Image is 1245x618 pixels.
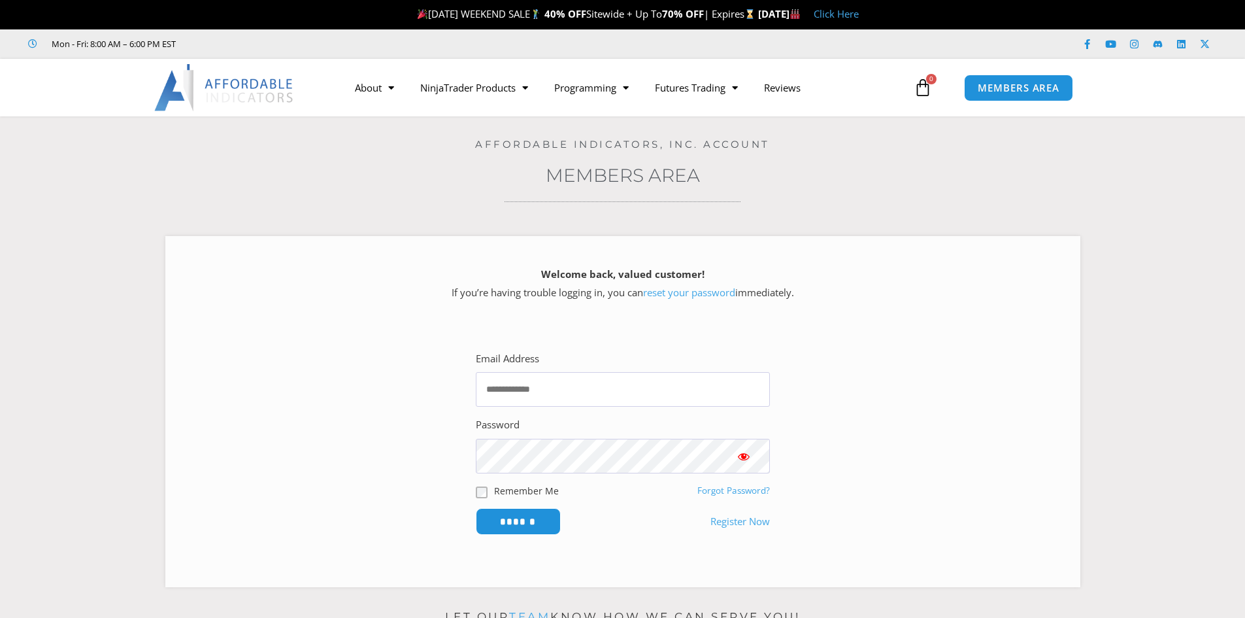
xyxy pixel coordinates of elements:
[894,69,952,107] a: 0
[48,36,176,52] span: Mon - Fri: 8:00 AM – 6:00 PM EST
[662,7,704,20] strong: 70% OFF
[697,485,770,496] a: Forgot Password?
[546,164,700,186] a: Members Area
[476,350,539,368] label: Email Address
[531,9,540,19] img: 🏌️‍♂️
[494,484,559,498] label: Remember Me
[814,7,859,20] a: Click Here
[342,73,910,103] nav: Menu
[541,267,705,281] strong: Welcome back, valued customer!
[926,74,937,84] span: 0
[642,73,751,103] a: Futures Trading
[407,73,541,103] a: NinjaTrader Products
[476,416,520,434] label: Password
[194,37,390,50] iframe: Customer reviews powered by Trustpilot
[745,9,755,19] img: ⌛
[710,513,770,531] a: Register Now
[188,266,1057,302] p: If you’re having trouble logging in, you can immediately.
[964,75,1073,101] a: MEMBERS AREA
[718,439,770,473] button: Show password
[978,83,1059,93] span: MEMBERS AREA
[418,9,427,19] img: 🎉
[758,7,801,20] strong: [DATE]
[154,64,295,111] img: LogoAI | Affordable Indicators – NinjaTrader
[475,138,770,150] a: Affordable Indicators, Inc. Account
[751,73,814,103] a: Reviews
[342,73,407,103] a: About
[544,7,586,20] strong: 40% OFF
[414,7,757,20] span: [DATE] WEEKEND SALE Sitewide + Up To | Expires
[790,9,800,19] img: 🏭
[541,73,642,103] a: Programming
[643,286,735,299] a: reset your password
